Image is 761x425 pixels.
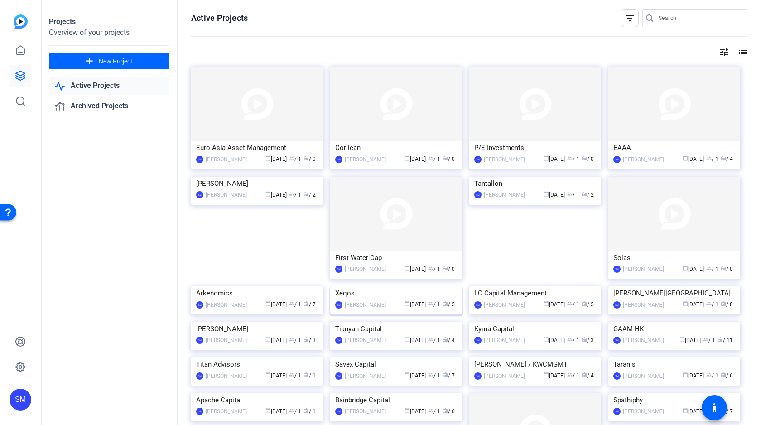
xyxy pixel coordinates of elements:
div: [PERSON_NAME] [206,407,247,416]
div: [PERSON_NAME] [206,300,247,309]
img: blue-gradient.svg [14,14,28,29]
span: calendar_today [265,191,271,197]
span: / 6 [443,408,455,415]
span: radio [721,155,726,161]
span: calendar_today [405,372,410,377]
span: radio [443,408,448,413]
div: [PERSON_NAME] [484,190,525,199]
div: [PERSON_NAME] [196,177,318,190]
span: [DATE] [265,408,287,415]
div: SM [613,337,621,344]
span: group [567,301,573,306]
span: [DATE] [265,156,287,162]
div: First Water Cap [335,251,457,265]
span: radio [303,337,309,342]
span: [DATE] [683,266,704,272]
span: / 4 [721,156,733,162]
span: / 2 [582,192,594,198]
div: Kyma Capital [474,322,596,336]
span: / 1 [289,301,301,308]
span: radio [721,372,726,377]
div: SM [474,191,482,198]
span: / 1 [428,408,440,415]
span: / 5 [443,301,455,308]
div: SM [335,266,342,273]
span: / 1 [706,156,718,162]
mat-icon: tune [719,47,730,58]
mat-icon: list [737,47,747,58]
div: [PERSON_NAME] [623,155,664,164]
span: group [567,372,573,377]
span: [DATE] [405,301,426,308]
div: [PERSON_NAME] [484,300,525,309]
span: calendar_today [544,372,549,377]
span: group [706,372,712,377]
span: / 1 [289,156,301,162]
div: [PERSON_NAME] [345,407,386,416]
span: / 1 [303,408,316,415]
span: group [289,408,294,413]
span: calendar_today [265,408,271,413]
span: group [428,301,433,306]
span: radio [582,191,587,197]
span: / 7 [303,301,316,308]
div: SM [613,156,621,163]
span: / 3 [582,337,594,343]
div: SM [335,301,342,309]
span: / 0 [721,266,733,272]
span: [DATE] [544,337,565,343]
span: calendar_today [683,266,688,271]
div: SM [196,408,203,415]
span: radio [303,155,309,161]
div: Spathiphy [613,393,735,407]
span: radio [443,301,448,306]
span: / 1 [706,372,718,379]
span: group [289,337,294,342]
div: SM [613,301,621,309]
span: [DATE] [405,266,426,272]
span: calendar_today [405,337,410,342]
span: / 7 [443,372,455,379]
div: [PERSON_NAME] [345,265,386,274]
div: SM [613,266,621,273]
span: [DATE] [683,301,704,308]
span: calendar_today [405,408,410,413]
div: [PERSON_NAME] [206,155,247,164]
span: group [567,155,573,161]
span: group [706,301,712,306]
div: SM [335,337,342,344]
span: / 6 [721,372,733,379]
div: EAAA [613,141,735,155]
span: / 3 [303,337,316,343]
div: [PERSON_NAME] [345,336,386,345]
h1: Active Projects [191,13,248,24]
a: Archived Projects [49,97,169,116]
span: [DATE] [405,408,426,415]
div: [PERSON_NAME] [345,372,386,381]
span: / 1 [303,372,316,379]
div: SM [474,372,482,380]
span: [DATE] [405,156,426,162]
span: / 0 [443,266,455,272]
span: / 1 [567,372,579,379]
span: radio [443,155,448,161]
span: calendar_today [405,155,410,161]
button: New Project [49,53,169,69]
span: [DATE] [679,337,701,343]
div: [PERSON_NAME] [484,155,525,164]
div: Tantallon [474,177,596,190]
mat-icon: filter_list [624,13,635,24]
span: [DATE] [265,337,287,343]
span: calendar_today [544,155,549,161]
div: [PERSON_NAME] [206,372,247,381]
div: [PERSON_NAME] [345,300,386,309]
div: SM [335,156,342,163]
span: [DATE] [265,192,287,198]
div: SM [196,301,203,309]
span: group [428,372,433,377]
span: / 1 [428,337,440,343]
div: Overview of your projects [49,27,169,38]
div: [PERSON_NAME] [484,336,525,345]
div: Xeqos [335,286,457,300]
span: [DATE] [265,372,287,379]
